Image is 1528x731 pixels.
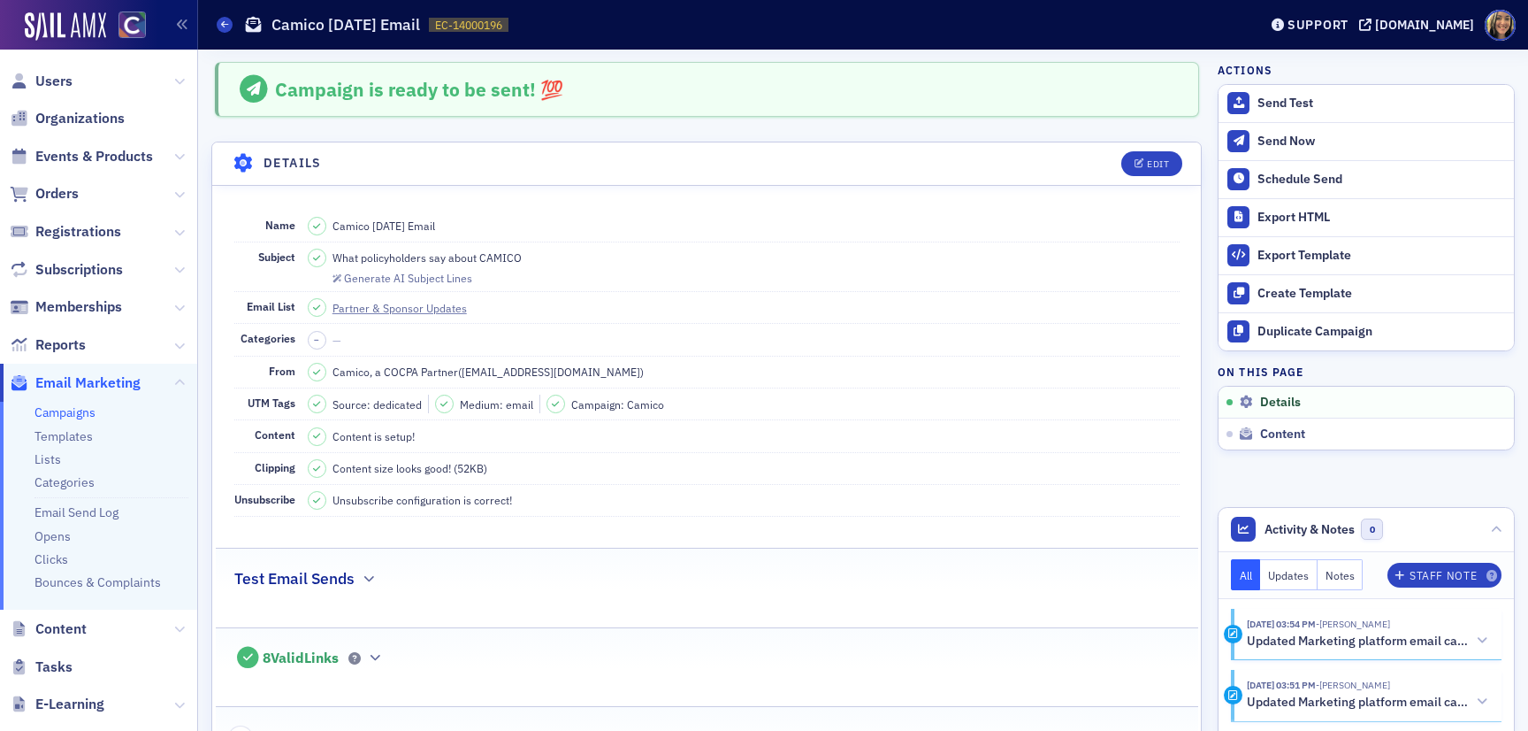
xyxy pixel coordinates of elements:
[332,460,487,476] span: Content size looks good! (52KB)
[34,428,93,444] a: Templates
[332,396,422,412] span: Source: dedicated
[1316,679,1390,691] span: Lauren Standiford
[1219,122,1514,160] button: Send Now
[332,428,415,444] span: Content is setup!
[1257,210,1505,226] div: Export HTML
[35,373,141,393] span: Email Marketing
[1257,134,1505,150] div: Send Now
[1260,395,1301,411] span: Details
[255,427,295,442] span: Content
[571,396,664,412] span: Campaign: Camico
[34,574,161,590] a: Bounces & Complaints
[10,260,123,280] a: Subscriptions
[35,297,122,317] span: Memberships
[1219,236,1514,274] a: Export Template
[332,364,644,380] span: Camico, a COCPA Partner ( [EMAIL_ADDRESS][DOMAIN_NAME] )
[1359,19,1480,31] button: [DOMAIN_NAME]
[332,218,435,234] span: Camico [DATE] Email
[10,658,73,677] a: Tasks
[34,451,61,467] a: Lists
[35,147,153,166] span: Events & Products
[1247,695,1468,711] h5: Updated Marketing platform email campaign: Camico [DATE] Email
[1247,693,1489,712] button: Updated Marketing platform email campaign: Camico [DATE] Email
[1231,559,1261,590] button: All
[271,14,420,35] h1: Camico [DATE] Email
[1247,634,1468,650] h5: Updated Marketing platform email campaign: Camico [DATE] Email
[35,109,125,128] span: Organizations
[1219,85,1514,122] button: Send Test
[34,504,118,520] a: Email Send Log
[255,460,295,474] span: Clipping
[344,273,472,283] div: Generate AI Subject Lines
[1316,618,1390,630] span: Lauren Standiford
[1257,286,1505,302] div: Create Template
[1257,324,1505,340] div: Duplicate Campaign
[1264,520,1355,539] span: Activity & Notes
[275,77,563,102] span: Campaign is ready to be sent! 💯
[460,396,533,412] span: Medium: email
[234,492,295,506] span: Unsubscribe
[1224,625,1242,643] div: Activity
[118,12,146,39] img: SailAMX
[10,297,122,317] a: Memberships
[263,650,339,667] span: 8 Valid Links
[332,492,512,508] span: Unsubscribe configuration is correct!
[1257,248,1505,264] div: Export Template
[10,619,87,639] a: Content
[25,12,106,41] img: SailAMX
[10,147,153,166] a: Events & Products
[332,269,472,285] button: Generate AI Subject Lines
[10,335,86,355] a: Reports
[264,154,322,173] h4: Details
[34,528,71,544] a: Opens
[1361,519,1383,541] span: 0
[1219,274,1514,312] a: Create Template
[1219,160,1514,198] button: Schedule Send
[332,333,341,347] span: —
[10,695,104,714] a: E-Learning
[1375,17,1474,33] div: [DOMAIN_NAME]
[1121,151,1182,176] button: Edit
[35,222,121,242] span: Registrations
[247,299,295,313] span: Email List
[332,250,522,265] span: What policyholders say about CAMICO
[1260,559,1318,590] button: Updates
[34,404,95,420] a: Campaigns
[1387,563,1501,588] button: Staff Note
[1257,172,1505,188] div: Schedule Send
[35,695,104,714] span: E-Learning
[234,567,355,590] h2: Test Email Sends
[435,18,502,33] span: EC-14000196
[34,551,68,567] a: Clicks
[1247,679,1316,691] time: 8/17/2025 03:51 PM
[1219,312,1514,350] button: Duplicate Campaign
[1287,17,1348,33] div: Support
[10,373,141,393] a: Email Marketing
[1318,559,1364,590] button: Notes
[1410,571,1477,581] div: Staff Note
[1147,159,1169,169] div: Edit
[1257,96,1505,112] div: Send Test
[1247,618,1316,630] time: 8/17/2025 03:54 PM
[1218,62,1272,78] h4: Actions
[1247,632,1489,650] button: Updated Marketing platform email campaign: Camico [DATE] Email
[34,474,95,490] a: Categories
[35,619,87,639] span: Content
[314,334,319,346] span: –
[269,364,295,378] span: From
[35,260,123,280] span: Subscriptions
[35,72,73,91] span: Users
[248,396,295,410] span: UTM Tags
[1485,10,1516,41] span: Profile
[10,222,121,242] a: Registrations
[35,184,79,204] span: Orders
[10,72,73,91] a: Users
[265,218,295,232] span: Name
[332,300,483,316] a: Partner & Sponsor Updates
[1219,198,1514,236] a: Export HTML
[10,109,125,128] a: Organizations
[1218,364,1515,380] h4: On this page
[258,250,295,264] span: Subject
[35,658,73,677] span: Tasks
